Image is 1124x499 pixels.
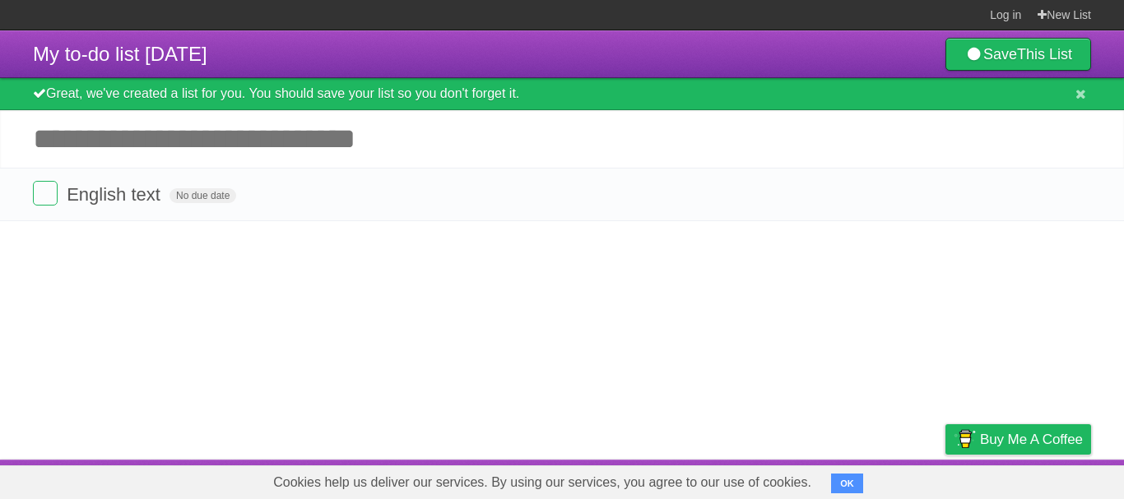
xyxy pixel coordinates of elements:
span: My to-do list [DATE] [33,43,207,65]
b: This List [1017,46,1072,62]
a: SaveThis List [945,38,1091,71]
img: Buy me a coffee [954,425,976,453]
span: Cookies help us deliver our services. By using our services, you agree to our use of cookies. [257,466,828,499]
span: English text [67,184,165,205]
span: Buy me a coffee [980,425,1083,454]
a: Buy me a coffee [945,424,1091,455]
span: No due date [170,188,236,203]
button: OK [831,474,863,493]
label: Done [33,181,58,206]
a: About [727,464,761,495]
a: Suggest a feature [987,464,1091,495]
a: Developers [781,464,848,495]
a: Terms [868,464,904,495]
a: Privacy [924,464,967,495]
